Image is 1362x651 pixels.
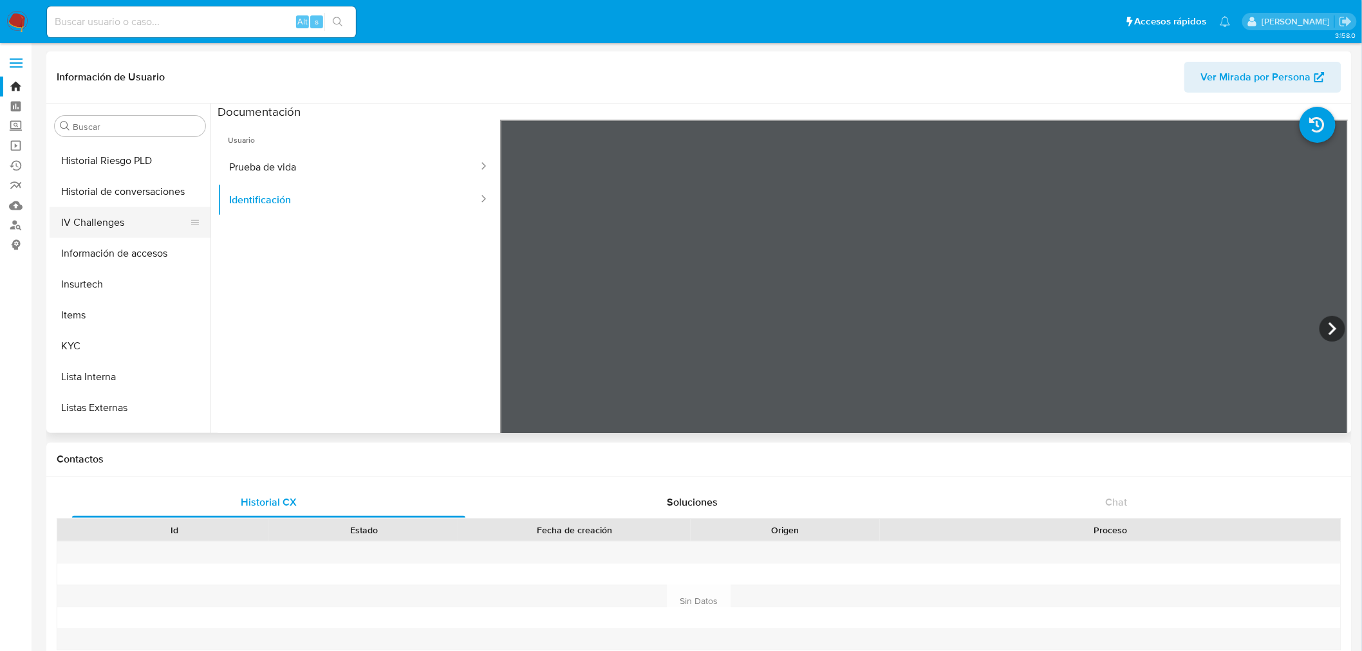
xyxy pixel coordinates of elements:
[50,362,210,392] button: Lista Interna
[50,207,200,238] button: IV Challenges
[57,453,1341,466] h1: Contactos
[1220,16,1231,27] a: Notificaciones
[89,524,260,536] div: Id
[1106,495,1128,509] span: Chat
[1184,62,1341,93] button: Ver Mirada por Persona
[667,495,718,509] span: Soluciones
[700,524,871,536] div: Origen
[57,71,165,84] h1: Información de Usuario
[50,176,210,207] button: Historial de conversaciones
[60,121,70,131] button: Buscar
[1135,15,1207,28] span: Accesos rápidos
[73,121,200,133] input: Buscar
[1201,62,1311,93] span: Ver Mirada por Persona
[467,524,682,536] div: Fecha de creación
[297,15,308,28] span: Alt
[50,423,210,454] button: Marcas AML
[50,392,210,423] button: Listas Externas
[324,13,351,31] button: search-icon
[50,145,210,176] button: Historial Riesgo PLD
[241,495,297,509] span: Historial CX
[889,524,1332,536] div: Proceso
[1339,15,1352,28] a: Salir
[315,15,319,28] span: s
[50,238,210,269] button: Información de accesos
[1262,15,1334,28] p: marianathalie.grajeda@mercadolibre.com.mx
[50,331,210,362] button: KYC
[278,524,449,536] div: Estado
[50,269,210,300] button: Insurtech
[47,14,356,30] input: Buscar usuario o caso...
[50,300,210,331] button: Items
